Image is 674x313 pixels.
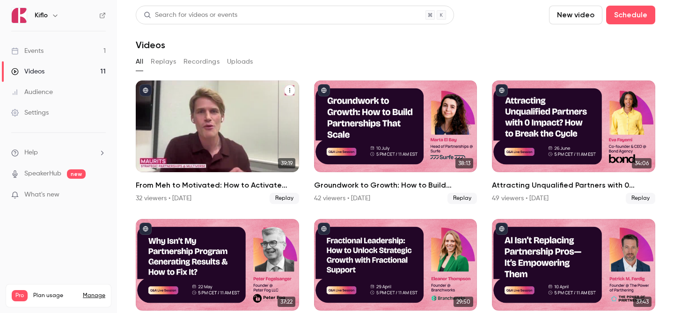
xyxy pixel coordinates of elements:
li: Attracting Unqualified Partners with 0 Impact? How to Break the Cycle [492,80,655,204]
div: 49 viewers • [DATE] [492,194,549,203]
div: Settings [11,108,49,117]
span: Replay [626,193,655,204]
span: 37:43 [633,297,652,307]
button: published [496,223,508,235]
span: What's new [24,190,59,200]
button: New video [549,6,602,24]
button: published [139,223,152,235]
button: All [136,54,143,69]
button: published [139,84,152,96]
a: 34:06Attracting Unqualified Partners with 0 Impact? How to Break the Cycle49 viewers • [DATE]Replay [492,80,655,204]
li: help-dropdown-opener [11,148,106,158]
li: From Meh to Motivated: How to Activate GTM Teams with FOMO & Competitive Drive [136,80,299,204]
span: 39:19 [278,158,295,168]
a: Manage [83,292,105,299]
span: Replay [270,193,299,204]
h2: Groundwork to Growth: How to Build Partnerships That Scale [314,180,477,191]
span: new [67,169,86,179]
li: Groundwork to Growth: How to Build Partnerships That Scale [314,80,477,204]
h2: Attracting Unqualified Partners with 0 Impact? How to Break the Cycle [492,180,655,191]
a: SpeakerHub [24,169,61,179]
button: Uploads [227,54,253,69]
span: Help [24,148,38,158]
button: published [318,223,330,235]
button: Recordings [183,54,220,69]
div: 42 viewers • [DATE] [314,194,370,203]
div: Audience [11,87,53,97]
button: published [318,84,330,96]
span: 29:50 [454,297,473,307]
section: Videos [136,6,655,307]
span: 38:13 [455,158,473,168]
span: 34:06 [632,158,652,168]
span: Replay [447,193,477,204]
a: 39:19From Meh to Motivated: How to Activate GTM Teams with FOMO & Competitive Drive32 viewers • [... [136,80,299,204]
span: Pro [12,290,28,301]
span: Plan usage [33,292,77,299]
span: 37:22 [278,297,295,307]
button: published [496,84,508,96]
div: Search for videos or events [144,10,237,20]
div: 32 viewers • [DATE] [136,194,191,203]
div: Videos [11,67,44,76]
h6: Kiflo [35,11,48,20]
iframe: Noticeable Trigger [95,191,106,199]
button: Schedule [606,6,655,24]
button: Replays [151,54,176,69]
a: 38:13Groundwork to Growth: How to Build Partnerships That Scale42 viewers • [DATE]Replay [314,80,477,204]
h1: Videos [136,39,165,51]
img: Kiflo [12,8,27,23]
div: Events [11,46,44,56]
h2: From Meh to Motivated: How to Activate GTM Teams with FOMO & Competitive Drive [136,180,299,191]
